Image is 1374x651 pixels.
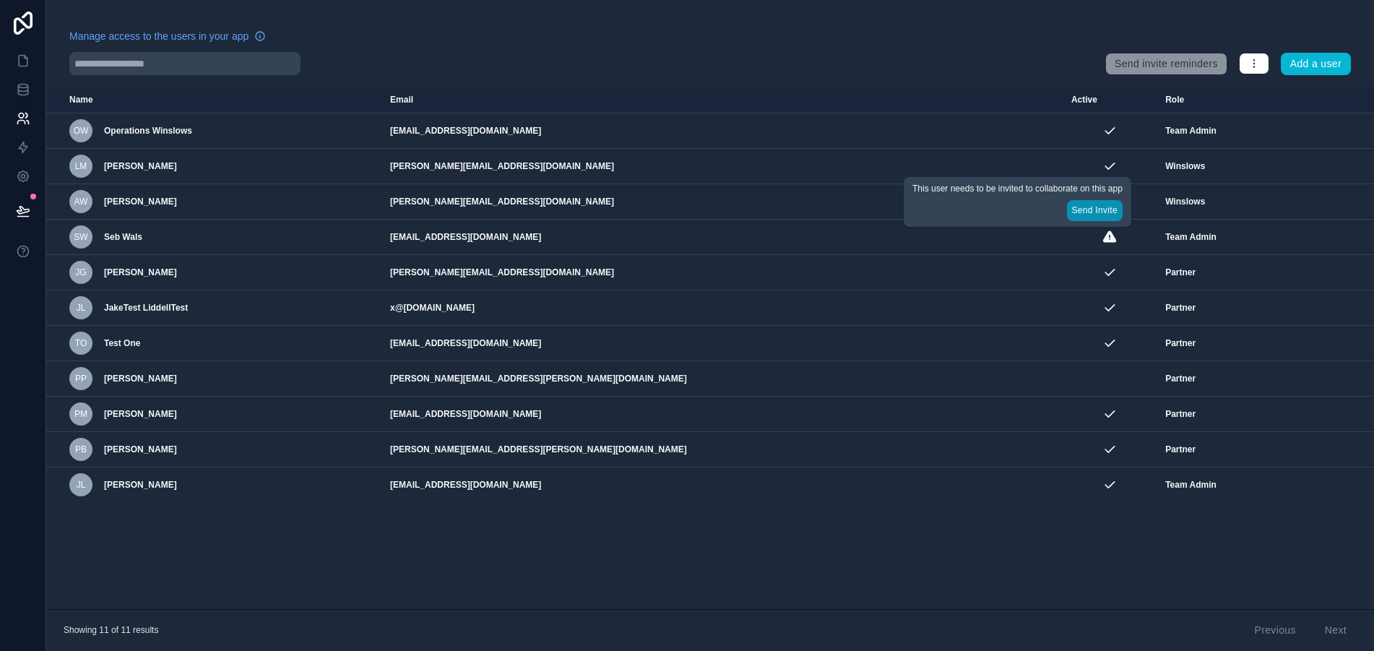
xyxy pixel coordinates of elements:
span: [PERSON_NAME] [104,160,177,172]
span: Test One [104,337,140,349]
td: [PERSON_NAME][EMAIL_ADDRESS][DOMAIN_NAME] [381,184,1063,220]
span: TO [75,337,87,349]
span: AW [74,196,88,207]
span: [PERSON_NAME] [104,408,177,420]
div: scrollable content [46,87,1374,609]
span: Winslows [1165,160,1205,172]
span: [PERSON_NAME] [104,479,177,491]
td: [PERSON_NAME][EMAIL_ADDRESS][DOMAIN_NAME] [381,149,1063,184]
span: This user needs to be invited to collaborate on this app [912,183,1123,194]
span: [PERSON_NAME] [104,196,177,207]
span: [PERSON_NAME] [104,373,177,384]
span: Partner [1165,408,1196,420]
span: JL [77,479,86,491]
span: LM [75,160,87,172]
a: Manage access to the users in your app [69,29,266,43]
td: [EMAIL_ADDRESS][DOMAIN_NAME] [381,220,1063,255]
span: Winslows [1165,196,1205,207]
span: PP [75,373,87,384]
span: Partner [1165,373,1196,384]
span: JL [77,302,86,314]
span: Seb Wals [104,231,142,243]
span: PB [75,444,87,455]
span: Partner [1165,337,1196,349]
span: Manage access to the users in your app [69,29,249,43]
td: [EMAIL_ADDRESS][DOMAIN_NAME] [381,467,1063,503]
th: Active [1063,87,1157,113]
td: [EMAIL_ADDRESS][DOMAIN_NAME] [381,326,1063,361]
td: [EMAIL_ADDRESS][DOMAIN_NAME] [381,397,1063,432]
span: [PERSON_NAME] [104,267,177,278]
span: Partner [1165,267,1196,278]
th: Email [381,87,1063,113]
span: Partner [1165,444,1196,455]
td: [PERSON_NAME][EMAIL_ADDRESS][PERSON_NAME][DOMAIN_NAME] [381,361,1063,397]
td: [EMAIL_ADDRESS][DOMAIN_NAME] [381,113,1063,149]
span: Partner [1165,302,1196,314]
span: JG [75,267,86,278]
th: Role [1157,87,1305,113]
span: Operations Winslows [104,125,192,137]
span: Team Admin [1165,231,1217,243]
td: [PERSON_NAME][EMAIL_ADDRESS][DOMAIN_NAME] [381,255,1063,290]
td: x@[DOMAIN_NAME] [381,290,1063,326]
span: PM [74,408,87,420]
span: OW [74,125,89,137]
button: Send Invite [1067,200,1123,221]
span: Team Admin [1165,479,1217,491]
span: Team Admin [1165,125,1217,137]
button: Add a user [1281,53,1351,76]
span: SW [74,231,87,243]
th: Name [46,87,381,113]
td: [PERSON_NAME][EMAIL_ADDRESS][PERSON_NAME][DOMAIN_NAME] [381,432,1063,467]
span: Showing 11 of 11 results [64,624,158,636]
span: [PERSON_NAME] [104,444,177,455]
span: JakeTest LiddellTest [104,302,188,314]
